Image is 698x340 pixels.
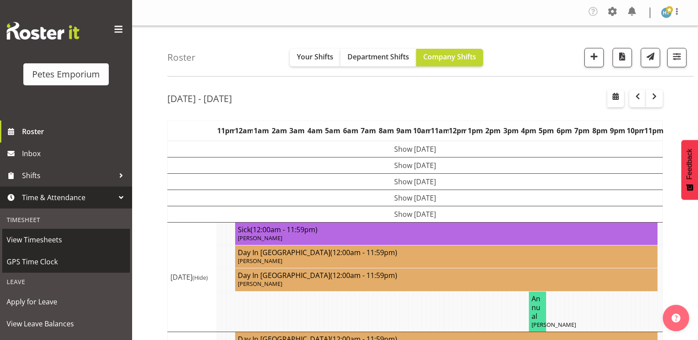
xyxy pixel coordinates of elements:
span: (12:00am - 11:59pm) [251,225,318,234]
td: Show [DATE] [168,141,663,157]
h4: Day In [GEOGRAPHIC_DATA] [238,271,655,280]
span: Apply for Leave [7,295,126,308]
span: Roster [22,125,128,138]
span: Department Shifts [347,52,409,62]
button: Department Shifts [340,49,416,66]
span: Shifts [22,169,114,182]
span: [PERSON_NAME] [238,257,282,265]
th: 8am [377,121,395,141]
th: 7am [359,121,377,141]
th: 9pm [609,121,627,141]
th: 5am [324,121,342,141]
button: Select a specific date within the roster. [607,90,624,107]
th: 12am [235,121,252,141]
span: Your Shifts [297,52,333,62]
span: (12:00am - 11:59pm) [330,248,397,257]
td: Show [DATE] [168,174,663,190]
div: Timesheet [2,211,130,229]
div: Leave [2,273,130,291]
img: help-xxl-2.png [672,314,680,322]
div: Petes Emporium [32,68,100,81]
th: 11pm [217,121,235,141]
h4: Sick [238,225,655,234]
th: 3pm [502,121,520,141]
button: Feedback - Show survey [681,140,698,200]
td: Show [DATE] [168,190,663,206]
a: Apply for Leave [2,291,130,313]
th: 1am [253,121,270,141]
th: 5pm [538,121,555,141]
th: 1pm [466,121,484,141]
td: Show [DATE] [168,157,663,174]
td: Show [DATE] [168,206,663,223]
a: GPS Time Clock [2,251,130,273]
img: helena-tomlin701.jpg [661,7,672,18]
th: 4pm [520,121,537,141]
span: [PERSON_NAME] [238,234,282,242]
span: Company Shifts [423,52,476,62]
span: GPS Time Clock [7,255,126,268]
th: 10am [413,121,431,141]
span: Feedback [686,149,694,179]
button: Send a list of all shifts for the selected filtered period to all rostered employees. [641,48,660,67]
th: 4am [306,121,324,141]
th: 6pm [555,121,573,141]
th: 3am [288,121,306,141]
h4: Roster [167,52,196,62]
th: 7pm [573,121,591,141]
span: (Hide) [192,274,208,282]
th: 12pm [449,121,466,141]
button: Your Shifts [290,49,340,66]
button: Add a new shift [584,48,604,67]
button: Filter Shifts [667,48,687,67]
th: 9am [395,121,413,141]
h2: [DATE] - [DATE] [167,93,232,104]
td: [DATE] [168,223,217,332]
a: View Timesheets [2,229,130,251]
span: View Leave Balances [7,317,126,330]
img: Rosterit website logo [7,22,79,40]
th: 11pm [644,121,662,141]
th: 10pm [627,121,644,141]
th: 6am [342,121,359,141]
span: [PERSON_NAME] [532,321,576,329]
span: (12:00am - 11:59pm) [330,271,397,280]
span: View Timesheets [7,233,126,246]
span: Inbox [22,147,128,160]
th: 2pm [484,121,502,141]
button: Company Shifts [416,49,483,66]
h4: Day In [GEOGRAPHIC_DATA] [238,248,655,257]
span: [PERSON_NAME] [238,280,282,288]
th: 11am [431,121,448,141]
a: View Leave Balances [2,313,130,335]
span: Time & Attendance [22,191,114,204]
th: 8pm [591,121,609,141]
th: 2am [270,121,288,141]
h4: Annual [532,294,543,321]
button: Download a PDF of the roster according to the set date range. [613,48,632,67]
